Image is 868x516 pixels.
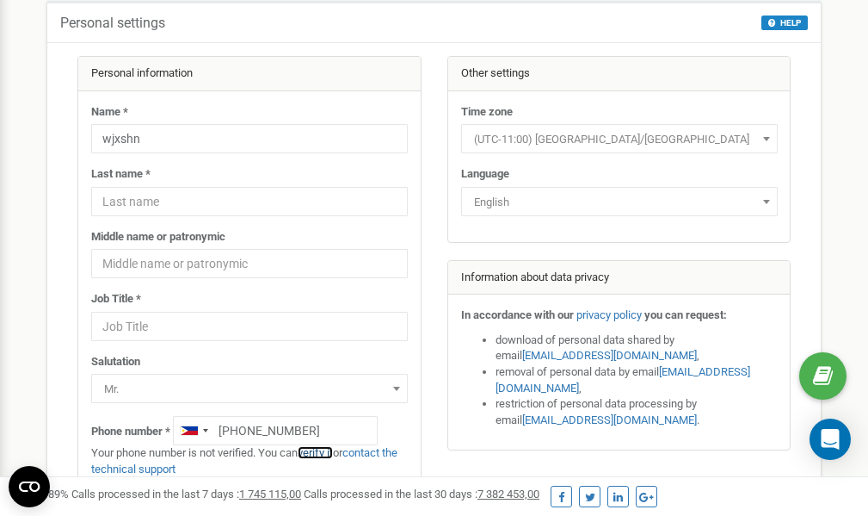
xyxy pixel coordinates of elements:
[576,308,642,321] a: privacy policy
[91,104,128,121] label: Name *
[461,104,513,121] label: Time zone
[91,312,408,341] input: Job Title
[91,374,408,403] span: Mr.
[522,349,697,362] a: [EMAIL_ADDRESS][DOMAIN_NAME]
[91,229,225,246] label: Middle name or patronymic
[91,249,408,278] input: Middle name or patronymic
[91,166,151,183] label: Last name *
[60,16,165,31] h5: Personal settings
[97,377,402,401] span: Mr.
[174,417,213,445] div: Telephone country code
[91,124,408,153] input: Name
[91,354,140,370] label: Salutation
[78,57,421,91] div: Personal information
[467,190,772,214] span: English
[9,466,50,507] button: Open CMP widget
[173,416,378,445] input: +1-800-555-55-55
[298,446,333,459] a: verify it
[91,291,141,308] label: Job Title *
[467,127,772,152] span: (UTC-11:00) Pacific/Midway
[644,308,727,321] strong: you can request:
[91,424,170,440] label: Phone number *
[477,488,539,500] u: 7 382 453,00
[461,124,778,153] span: (UTC-11:00) Pacific/Midway
[461,187,778,216] span: English
[239,488,301,500] u: 1 745 115,00
[91,446,397,476] a: contact the technical support
[461,166,509,183] label: Language
[91,445,408,477] p: Your phone number is not verified. You can or
[91,187,408,216] input: Last name
[496,333,778,364] li: download of personal data shared by email ,
[496,396,778,428] li: restriction of personal data processing by email .
[71,488,301,500] span: Calls processed in the last 7 days :
[761,16,808,30] button: HELP
[461,308,574,321] strong: In accordance with our
[304,488,539,500] span: Calls processed in the last 30 days :
[810,419,851,460] div: Open Intercom Messenger
[522,413,697,426] a: [EMAIL_ADDRESS][DOMAIN_NAME]
[448,261,791,295] div: Information about data privacy
[496,365,750,395] a: [EMAIL_ADDRESS][DOMAIN_NAME]
[496,364,778,396] li: removal of personal data by email ,
[448,57,791,91] div: Other settings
